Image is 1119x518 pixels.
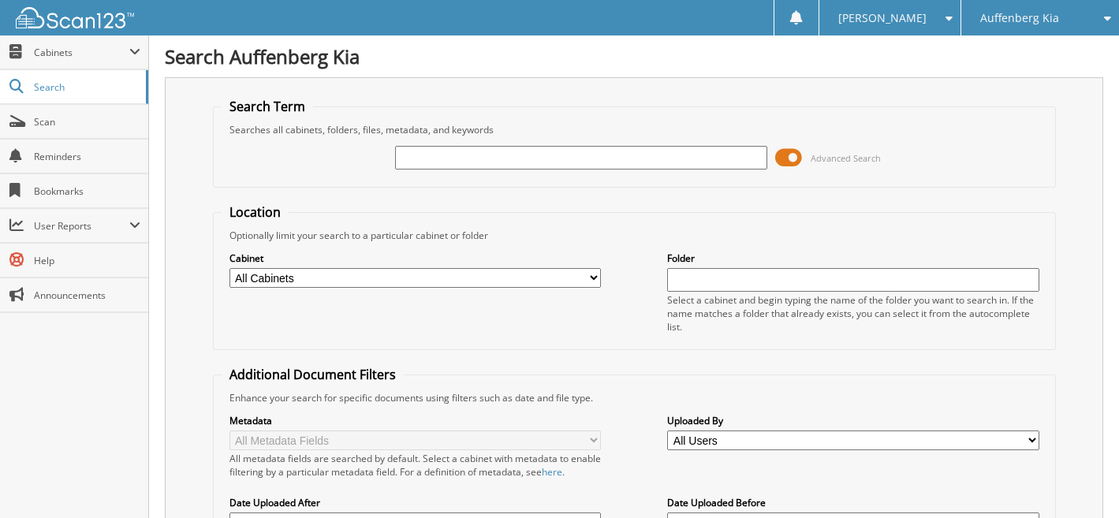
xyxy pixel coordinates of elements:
[229,414,601,427] label: Metadata
[34,289,140,302] span: Announcements
[34,254,140,267] span: Help
[229,452,601,479] div: All metadata fields are searched by default. Select a cabinet with metadata to enable filtering b...
[16,7,134,28] img: scan123-logo-white.svg
[34,80,138,94] span: Search
[34,115,140,129] span: Scan
[667,414,1039,427] label: Uploaded By
[222,391,1047,404] div: Enhance your search for specific documents using filters such as date and file type.
[222,203,289,221] legend: Location
[34,184,140,198] span: Bookmarks
[165,43,1103,69] h1: Search Auffenberg Kia
[34,219,129,233] span: User Reports
[667,496,1039,509] label: Date Uploaded Before
[34,46,129,59] span: Cabinets
[229,252,601,265] label: Cabinet
[838,13,927,23] span: [PERSON_NAME]
[667,293,1039,334] div: Select a cabinet and begin typing the name of the folder you want to search in. If the name match...
[811,152,881,164] span: Advanced Search
[667,252,1039,265] label: Folder
[980,13,1059,23] span: Auffenberg Kia
[34,150,140,163] span: Reminders
[542,465,562,479] a: here
[222,366,404,383] legend: Additional Document Filters
[222,98,313,115] legend: Search Term
[222,229,1047,242] div: Optionally limit your search to a particular cabinet or folder
[222,123,1047,136] div: Searches all cabinets, folders, files, metadata, and keywords
[229,496,601,509] label: Date Uploaded After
